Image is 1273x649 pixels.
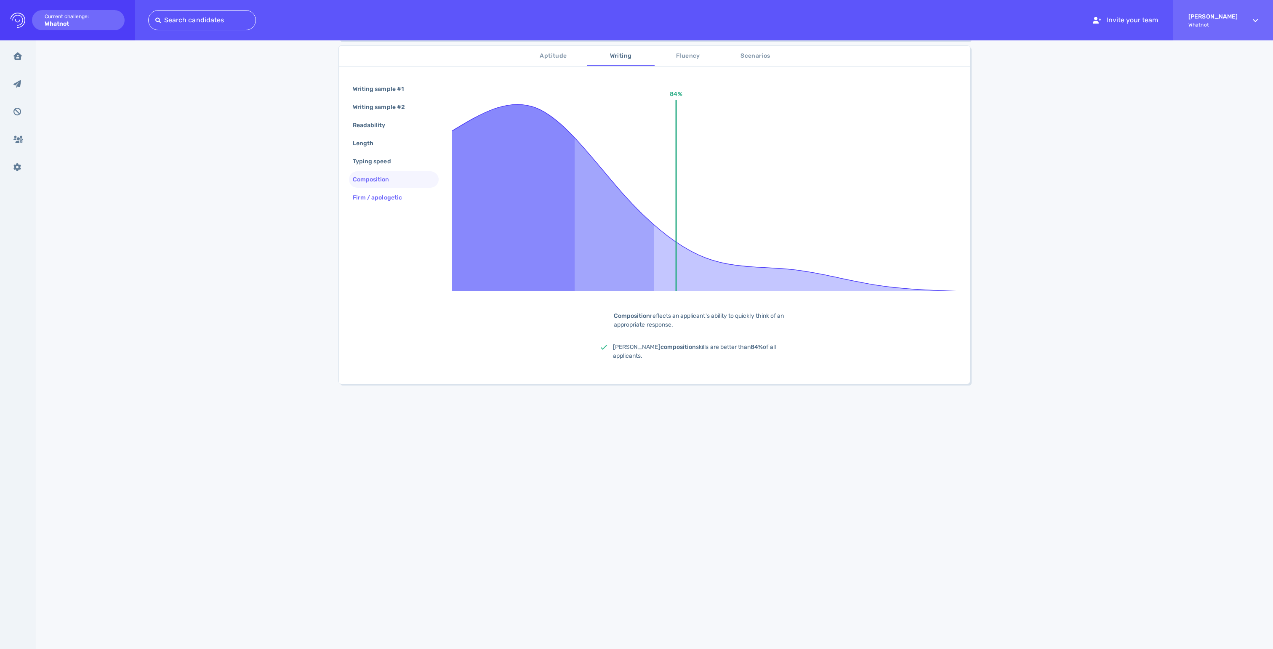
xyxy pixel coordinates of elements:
b: composition [660,343,696,351]
div: Typing speed [351,155,401,168]
div: Writing sample #2 [351,101,415,113]
span: Fluency [660,51,717,61]
span: Whatnot [1188,22,1238,28]
div: Writing sample #1 [351,83,414,95]
div: reflects an applicant's ability to quickly think of an appropriate response. [601,311,811,329]
strong: [PERSON_NAME] [1188,13,1238,20]
div: Readability [351,119,396,131]
span: [PERSON_NAME] skills are better than of all applicants. [613,343,776,359]
div: Firm / apologetic [351,192,412,204]
b: 84% [751,343,763,351]
span: Writing [592,51,650,61]
b: Composition [614,312,650,319]
span: Aptitude [525,51,582,61]
span: Scenarios [727,51,784,61]
text: 84% [670,90,682,98]
div: Composition [351,173,399,186]
div: Length [351,137,383,149]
